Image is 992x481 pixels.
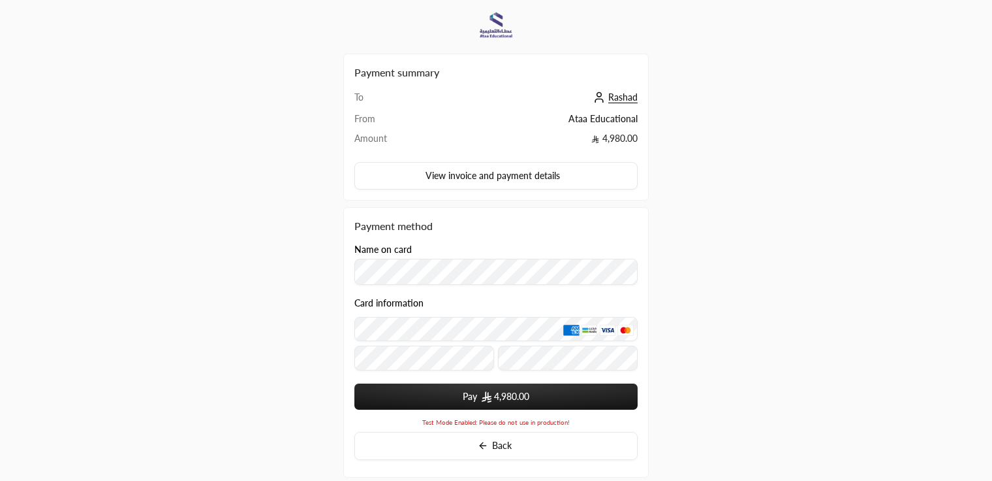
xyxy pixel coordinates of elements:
[354,65,638,80] h2: Payment summary
[494,390,529,403] span: 4,980.00
[563,325,579,335] img: AMEX
[498,346,638,371] input: CVC
[354,91,445,112] td: To
[590,91,638,103] a: Rashad
[617,325,633,335] img: MasterCard
[600,325,615,335] img: Visa
[608,91,638,103] span: Rashad
[354,112,445,132] td: From
[478,8,514,43] img: Company Logo
[354,432,638,460] button: Back
[354,132,445,152] td: Amount
[354,244,412,255] label: Name on card
[581,325,597,335] img: MADA
[354,218,638,234] div: Payment method
[445,132,638,152] td: 4,980.00
[482,391,491,403] img: SAR
[422,418,570,427] span: Test Mode Enabled: Please do not use in production!
[492,440,512,451] span: Back
[445,112,638,132] td: Ataa Educational
[354,317,638,342] input: Credit Card
[354,298,638,308] legend: Card information
[354,346,494,371] input: Expiry date
[354,384,638,410] button: Pay SAR4,980.00
[354,244,638,286] div: Name on card
[354,298,638,375] div: Card information
[354,162,638,190] button: View invoice and payment details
